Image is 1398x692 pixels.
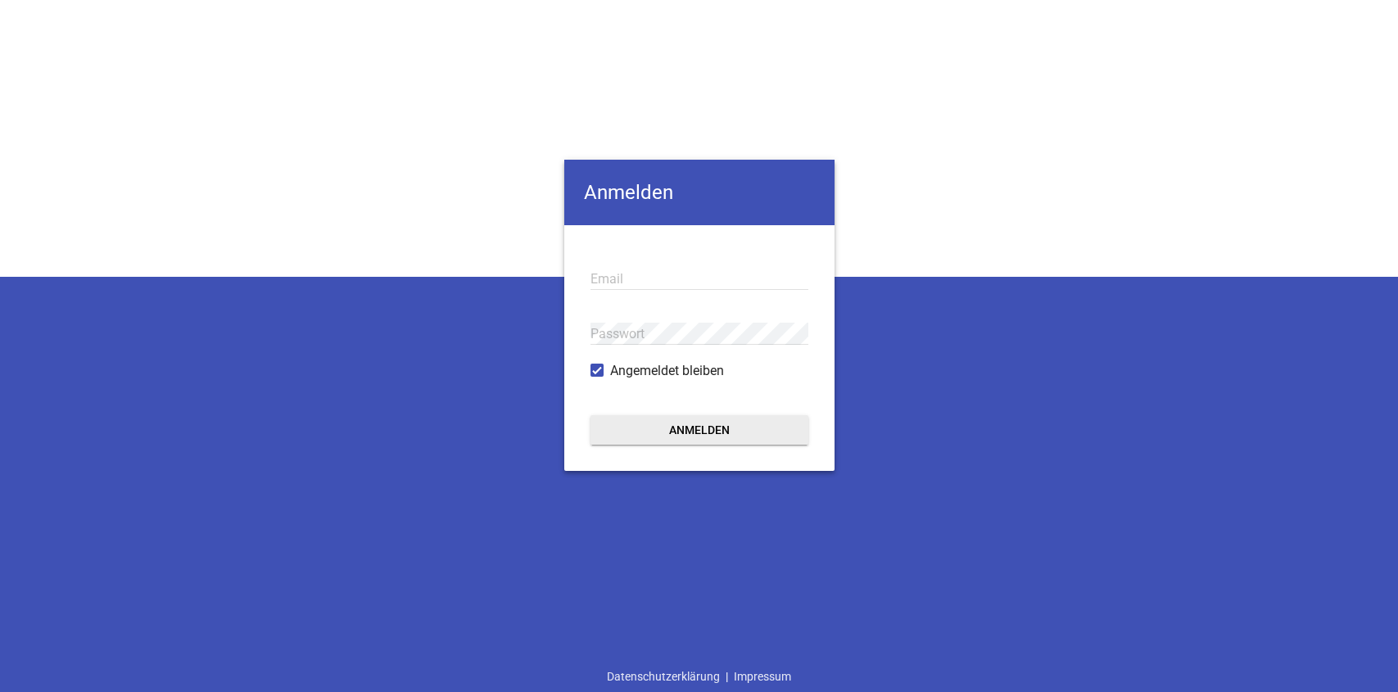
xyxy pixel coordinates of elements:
a: Datenschutzerklärung [601,661,726,692]
a: Impressum [728,661,797,692]
button: Anmelden [590,415,808,445]
span: Angemeldet bleiben [610,361,724,381]
div: | [601,661,797,692]
h4: Anmelden [564,160,835,225]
